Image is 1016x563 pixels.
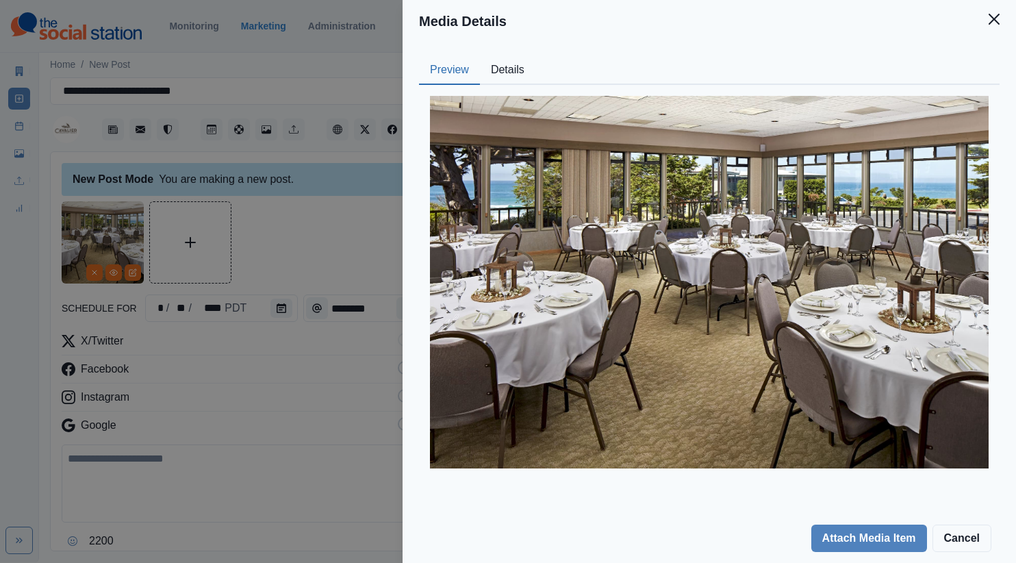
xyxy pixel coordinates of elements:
[419,56,480,85] button: Preview
[932,525,991,552] button: Cancel
[480,56,535,85] button: Details
[430,96,989,468] img: oextftt9bokbkthshlgj
[980,5,1008,33] button: Close
[811,525,927,552] button: Attach Media Item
